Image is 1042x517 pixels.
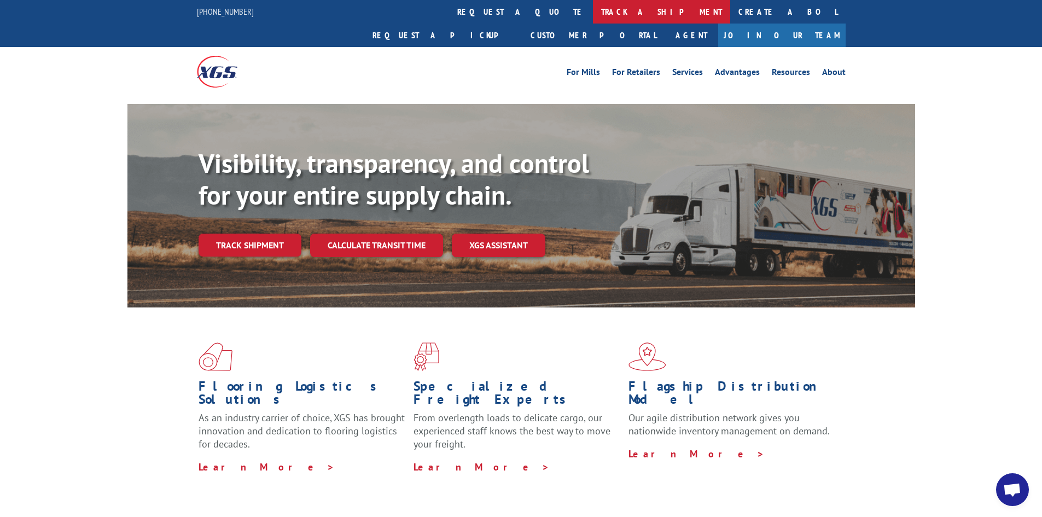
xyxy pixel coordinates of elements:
[628,380,835,411] h1: Flagship Distribution Model
[715,68,760,80] a: Advantages
[199,380,405,411] h1: Flooring Logistics Solutions
[522,24,665,47] a: Customer Portal
[414,380,620,411] h1: Specialized Freight Experts
[197,6,254,17] a: [PHONE_NUMBER]
[414,342,439,371] img: xgs-icon-focused-on-flooring-red
[199,461,335,473] a: Learn More >
[996,473,1029,506] div: Open chat
[199,146,589,212] b: Visibility, transparency, and control for your entire supply chain.
[199,234,301,257] a: Track shipment
[199,411,405,450] span: As an industry carrier of choice, XGS has brought innovation and dedication to flooring logistics...
[628,448,765,460] a: Learn More >
[628,411,830,437] span: Our agile distribution network gives you nationwide inventory management on demand.
[672,68,703,80] a: Services
[364,24,522,47] a: Request a pickup
[718,24,846,47] a: Join Our Team
[414,461,550,473] a: Learn More >
[772,68,810,80] a: Resources
[628,342,666,371] img: xgs-icon-flagship-distribution-model-red
[822,68,846,80] a: About
[452,234,545,257] a: XGS ASSISTANT
[310,234,443,257] a: Calculate transit time
[612,68,660,80] a: For Retailers
[665,24,718,47] a: Agent
[414,411,620,460] p: From overlength loads to delicate cargo, our experienced staff knows the best way to move your fr...
[199,342,232,371] img: xgs-icon-total-supply-chain-intelligence-red
[567,68,600,80] a: For Mills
